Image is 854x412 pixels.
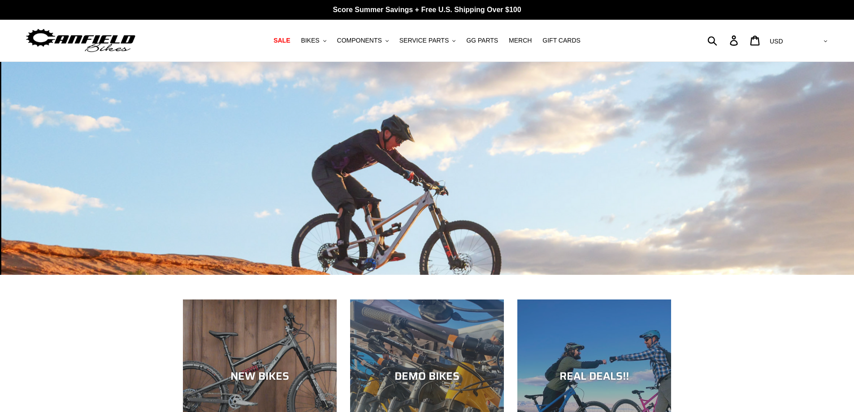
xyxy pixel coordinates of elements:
span: BIKES [301,37,319,44]
button: BIKES [296,35,330,47]
button: COMPONENTS [333,35,393,47]
a: GIFT CARDS [538,35,585,47]
span: GG PARTS [466,37,498,44]
span: COMPONENTS [337,37,382,44]
span: GIFT CARDS [542,37,581,44]
span: SALE [273,37,290,44]
span: MERCH [509,37,532,44]
div: DEMO BIKES [350,370,504,383]
a: GG PARTS [462,35,503,47]
a: MERCH [504,35,536,47]
span: SERVICE PARTS [399,37,449,44]
input: Search [712,30,735,50]
button: SERVICE PARTS [395,35,460,47]
img: Canfield Bikes [25,26,137,55]
div: REAL DEALS!! [517,370,671,383]
a: SALE [269,35,295,47]
div: NEW BIKES [183,370,337,383]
